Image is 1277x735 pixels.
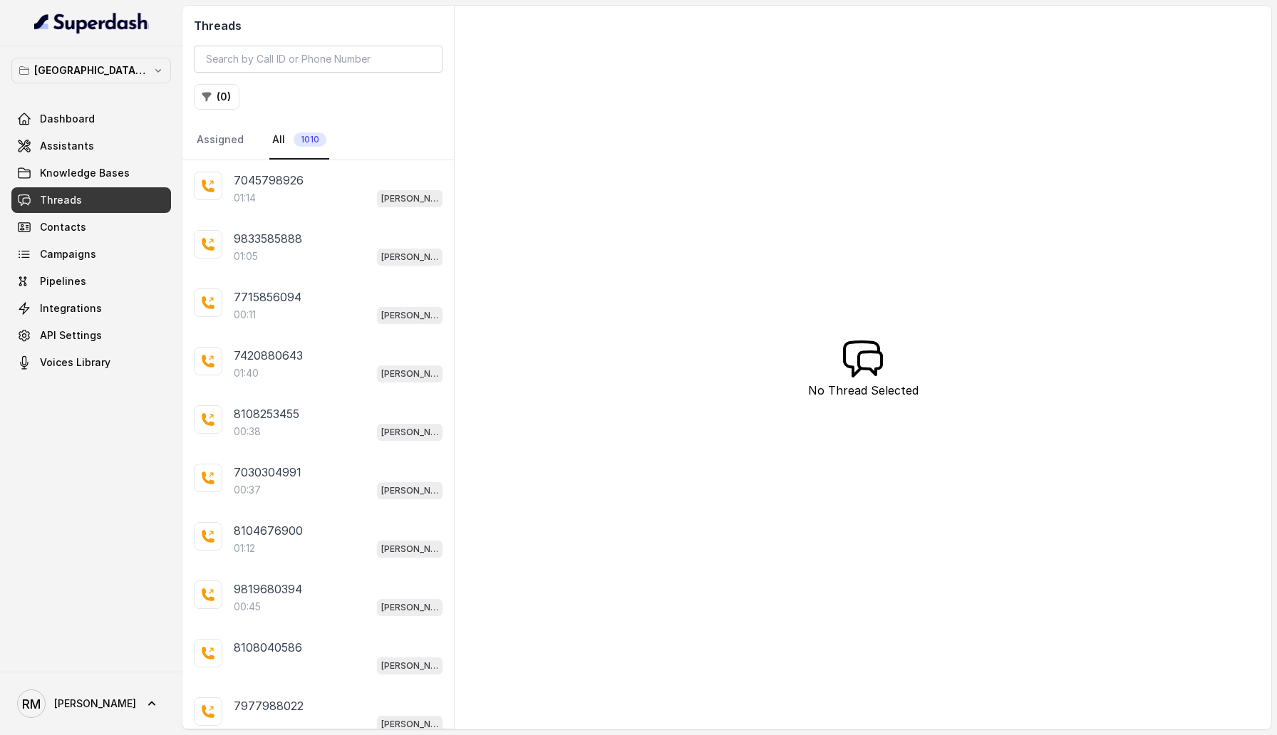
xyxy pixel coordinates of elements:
[381,425,438,439] p: [PERSON_NAME] Mumbai Conviction HR Outbound Assistant
[40,220,86,234] span: Contacts
[381,308,438,323] p: [PERSON_NAME] Mumbai Conviction HR Outbound Assistant
[11,106,171,132] a: Dashboard
[234,483,261,497] p: 00:37
[381,600,438,615] p: [PERSON_NAME] Mumbai Conviction HR Outbound Assistant
[234,424,261,439] p: 00:38
[11,214,171,240] a: Contacts
[11,58,171,83] button: [GEOGRAPHIC_DATA] - [GEOGRAPHIC_DATA] - [GEOGRAPHIC_DATA]
[40,247,96,261] span: Campaigns
[234,366,259,380] p: 01:40
[381,659,438,673] p: [PERSON_NAME] Mumbai Conviction HR Outbound Assistant
[234,639,302,656] p: 8108040586
[40,112,95,126] span: Dashboard
[234,249,258,264] p: 01:05
[234,464,301,481] p: 7030304991
[234,697,304,714] p: 7977988022
[40,328,102,343] span: API Settings
[381,717,438,731] p: [PERSON_NAME] Mumbai Conviction HR Outbound Assistant
[381,250,438,264] p: [PERSON_NAME] Mumbai Conviction HR Outbound Assistant
[34,62,148,79] p: [GEOGRAPHIC_DATA] - [GEOGRAPHIC_DATA] - [GEOGRAPHIC_DATA]
[11,684,171,724] a: [PERSON_NAME]
[11,350,171,375] a: Voices Library
[234,230,302,247] p: 9833585888
[269,121,329,160] a: All1010
[194,46,443,73] input: Search by Call ID or Phone Number
[234,600,261,614] p: 00:45
[194,121,247,160] a: Assigned
[40,193,82,207] span: Threads
[11,323,171,348] a: API Settings
[11,241,171,267] a: Campaigns
[234,347,303,364] p: 7420880643
[381,484,438,498] p: [PERSON_NAME] Mumbai Conviction HR Outbound Assistant
[22,697,41,711] text: RM
[234,172,304,189] p: 7045798926
[34,11,149,34] img: light.svg
[381,192,438,206] p: [PERSON_NAME] Mumbai Conviction HR Outbound Assistant
[194,17,443,34] h2: Threads
[40,139,94,153] span: Assistants
[808,382,919,399] p: No Thread Selected
[11,187,171,213] a: Threads
[40,355,110,370] span: Voices Library
[234,541,255,556] p: 01:12
[11,269,171,294] a: Pipelines
[194,121,443,160] nav: Tabs
[54,697,136,711] span: [PERSON_NAME]
[234,191,256,205] p: 01:14
[234,522,303,539] p: 8104676900
[234,580,302,598] p: 9819680394
[40,301,102,316] span: Integrations
[234,308,256,322] p: 00:11
[11,133,171,159] a: Assistants
[381,542,438,556] p: [PERSON_NAME] Mumbai Conviction HR Outbound Assistant
[381,367,438,381] p: [PERSON_NAME] Mumbai Conviction HR Outbound Assistant
[294,132,326,147] span: 1010
[234,288,301,306] p: 7715856094
[40,274,86,288] span: Pipelines
[194,84,239,110] button: (0)
[11,160,171,186] a: Knowledge Bases
[11,296,171,321] a: Integrations
[234,405,299,422] p: 8108253455
[40,166,130,180] span: Knowledge Bases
